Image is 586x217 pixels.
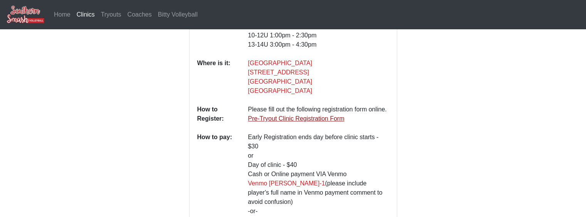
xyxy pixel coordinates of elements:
a: Home [51,7,74,22]
img: Southern Smash Volleyball [6,5,45,24]
dt: How to Register: [191,105,242,133]
dt: When is it: [191,22,242,59]
dt: Where is it: [191,59,242,105]
a: Coaches [124,7,155,22]
p: Please fill out the following registration form online. [248,105,389,123]
a: Bitty Volleyball [155,7,201,22]
p: [DATE] 10-12U 1:00pm - 2:30pm 13-14U 3:00pm - 4:30pm [248,22,389,49]
a: [GEOGRAPHIC_DATA][STREET_ADDRESS][GEOGRAPHIC_DATA][GEOGRAPHIC_DATA] [248,60,312,94]
a: Tryouts [98,7,124,22]
a: Venmo [PERSON_NAME]-1 [248,180,325,187]
a: Clinics [74,7,98,22]
a: Pre-Tryout Clinic Registration Form [248,115,344,122]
